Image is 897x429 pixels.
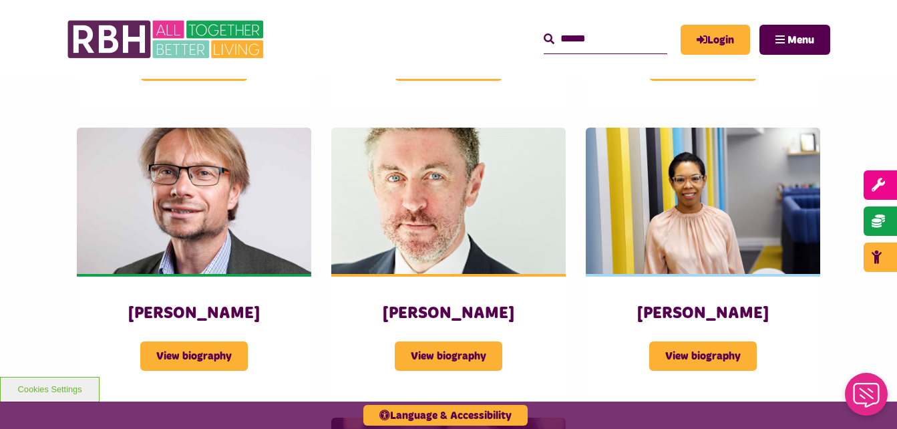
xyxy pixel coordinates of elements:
img: Aloma Onyemah Photo [586,128,820,274]
span: View biography [649,341,757,371]
h3: [PERSON_NAME] [104,303,285,324]
button: Navigation [759,25,830,55]
a: [PERSON_NAME] View biography [586,128,820,398]
span: Menu [787,35,814,45]
span: View biography [140,341,248,371]
img: Paul Roberts 1 [77,128,311,274]
iframe: Netcall Web Assistant for live chat [837,369,897,429]
input: Search [544,25,667,53]
a: [PERSON_NAME] View biography [331,128,566,398]
h3: [PERSON_NAME] [612,303,793,324]
a: [PERSON_NAME] View biography [77,128,311,398]
button: Language & Accessibility [363,405,528,426]
span: View biography [395,341,502,371]
a: MyRBH [681,25,750,55]
h3: [PERSON_NAME] [358,303,539,324]
img: Tim Weightman [331,128,566,274]
img: RBH [67,13,267,65]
